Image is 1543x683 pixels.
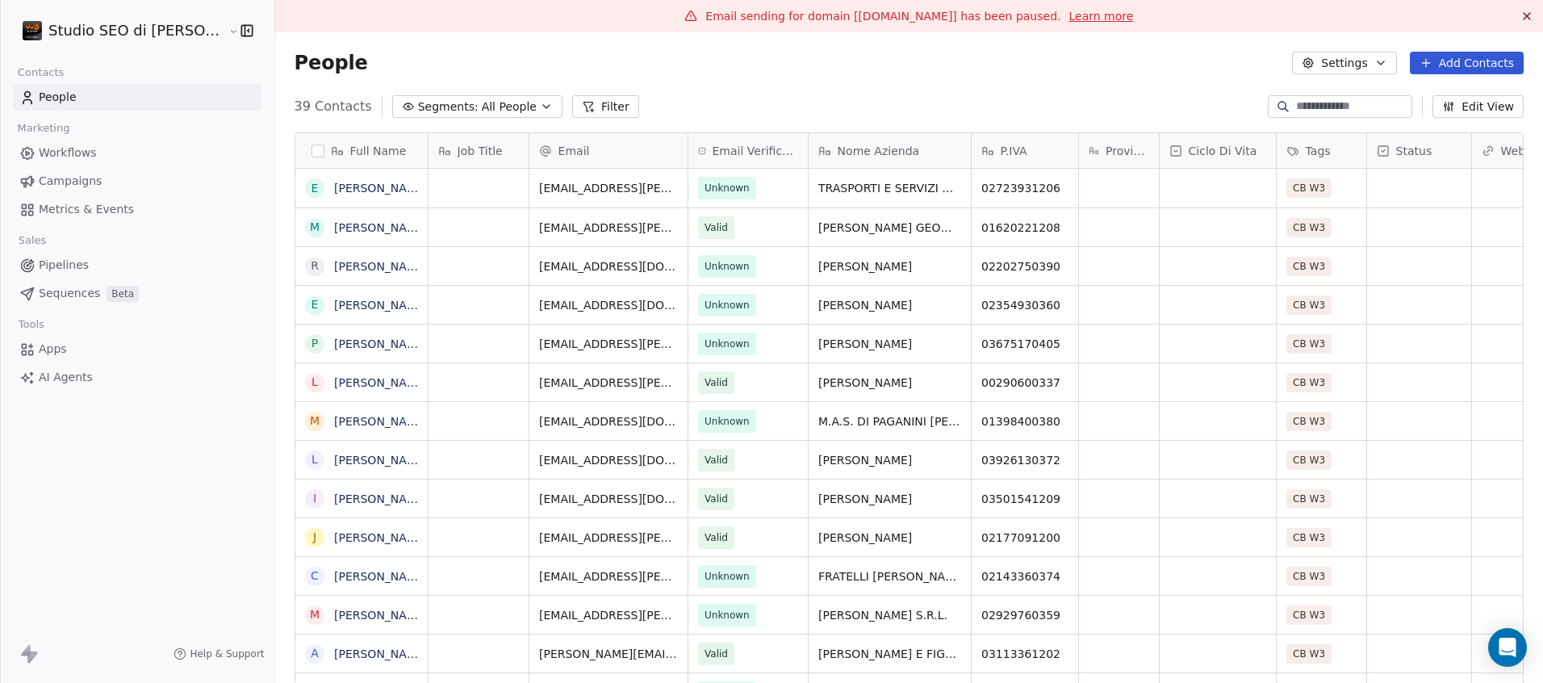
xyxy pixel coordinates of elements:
[11,312,51,337] span: Tools
[310,606,320,623] div: M
[705,220,728,236] span: Valid
[1286,489,1332,509] span: CB W3
[1286,373,1332,392] span: CB W3
[334,221,428,234] a: [PERSON_NAME]
[1286,450,1332,470] span: CB W3
[174,647,264,660] a: Help & Support
[295,133,428,168] div: Full Name
[1488,628,1527,667] div: Open Intercom Messenger
[539,258,678,274] span: [EMAIL_ADDRESS][DOMAIN_NAME]
[1286,644,1332,664] span: CB W3
[818,646,961,662] span: [PERSON_NAME] E FIGLI SRL
[539,568,678,585] span: [EMAIL_ADDRESS][PERSON_NAME][DOMAIN_NAME]
[1286,567,1332,586] span: CB W3
[13,336,261,362] a: Apps
[13,196,261,223] a: Metrics & Events
[334,492,428,505] a: [PERSON_NAME]
[705,297,750,313] span: Unknown
[334,609,428,622] a: [PERSON_NAME]
[39,369,93,386] span: AI Agents
[705,491,728,507] span: Valid
[13,84,261,111] a: People
[10,116,77,140] span: Marketing
[458,143,503,159] span: Job Title
[705,646,728,662] span: Valid
[818,297,961,313] span: [PERSON_NAME]
[312,451,318,468] div: L
[688,133,808,168] div: Email Verification Status
[334,376,428,389] a: [PERSON_NAME]
[334,531,428,544] a: [PERSON_NAME]
[312,374,318,391] div: L
[558,143,590,159] span: Email
[107,286,139,302] span: Beta
[705,568,750,585] span: Unknown
[39,145,97,161] span: Workflows
[429,133,529,168] div: Job Title
[981,530,1068,546] span: 02177091200
[1079,133,1159,168] div: Provincia
[818,180,961,196] span: TRASPORTI E SERVIZI G. & [PERSON_NAME] GIAN [PERSON_NAME] SNC
[1286,257,1332,276] span: CB W3
[13,168,261,195] a: Campaigns
[39,89,77,106] span: People
[334,260,428,273] a: [PERSON_NAME]
[981,607,1068,623] span: 02929760359
[705,258,750,274] span: Unknown
[539,413,678,429] span: [EMAIL_ADDRESS][DOMAIN_NAME]
[334,337,428,350] a: [PERSON_NAME]
[981,258,1068,274] span: 02202750390
[1306,143,1331,159] span: Tags
[705,375,728,391] span: Valid
[539,375,678,391] span: [EMAIL_ADDRESS][PERSON_NAME][DOMAIN_NAME]
[705,413,750,429] span: Unknown
[981,452,1068,468] span: 03926130372
[334,299,428,312] a: [PERSON_NAME]
[334,415,428,428] a: [PERSON_NAME]
[1286,528,1332,547] span: CB W3
[482,98,537,115] span: All People
[10,61,71,85] span: Contacts
[818,530,961,546] span: [PERSON_NAME]
[981,491,1068,507] span: 03501541209
[539,491,678,507] span: [EMAIL_ADDRESS][DOMAIN_NAME]
[311,296,318,313] div: E
[818,336,961,352] span: [PERSON_NAME]
[310,413,320,429] div: M
[39,173,102,190] span: Campaigns
[818,607,961,623] span: [PERSON_NAME] S.R.L.
[818,491,961,507] span: [PERSON_NAME]
[334,570,428,583] a: [PERSON_NAME]
[818,568,961,585] span: FRATELLI [PERSON_NAME] SNC S.N.C.
[539,530,678,546] span: [EMAIL_ADDRESS][PERSON_NAME][DOMAIN_NAME]
[705,336,750,352] span: Unknown
[313,490,316,507] div: I
[981,375,1068,391] span: 00290600337
[310,219,320,236] div: M
[295,51,368,75] span: People
[334,182,428,195] a: [PERSON_NAME]
[1286,178,1332,198] span: CB W3
[1396,143,1432,159] span: Status
[190,647,264,660] span: Help & Support
[39,201,134,218] span: Metrics & Events
[39,257,89,274] span: Pipelines
[13,364,261,391] a: AI Agents
[11,228,53,253] span: Sales
[981,336,1068,352] span: 03675170405
[705,180,750,196] span: Unknown
[1367,133,1471,168] div: Status
[539,336,678,352] span: [EMAIL_ADDRESS][PERSON_NAME][DOMAIN_NAME]
[1286,334,1332,354] span: CB W3
[1068,8,1133,24] a: Learn more
[809,133,971,168] div: Nome Azienda
[311,645,319,662] div: A
[13,280,261,307] a: SequencesBeta
[13,140,261,166] a: Workflows
[334,647,428,660] a: [PERSON_NAME]
[334,454,428,467] a: [PERSON_NAME]
[705,607,750,623] span: Unknown
[311,180,318,197] div: E
[981,646,1068,662] span: 03113361202
[539,297,678,313] span: [EMAIL_ADDRESS][DOMAIN_NAME]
